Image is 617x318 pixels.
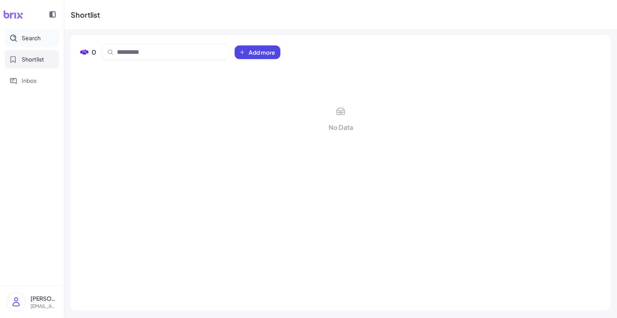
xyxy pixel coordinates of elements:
div: No Data [329,123,353,132]
button: Inbox [5,72,59,90]
button: Shortlist [5,50,59,68]
p: [EMAIL_ADDRESS][DOMAIN_NAME] [31,303,57,310]
button: Search [5,29,59,47]
button: Add more [235,45,280,59]
p: [PERSON_NAME] ([PERSON_NAME]) [31,294,57,303]
span: Add more [249,48,275,56]
span: Shortlist [22,55,44,64]
div: Shortlist [71,9,100,20]
img: user_logo.png [7,293,25,311]
span: Search [22,34,41,42]
span: 0 [92,47,96,57]
span: Inbox [22,76,37,85]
